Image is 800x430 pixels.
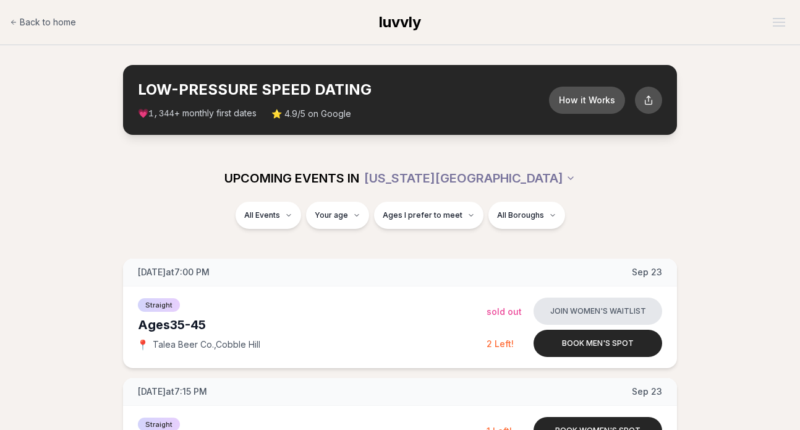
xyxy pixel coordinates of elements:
button: How it Works [549,87,625,114]
span: Sep 23 [632,385,662,398]
button: Ages I prefer to meet [374,202,483,229]
span: [DATE] at 7:15 PM [138,385,207,398]
a: luvvly [379,12,421,32]
a: Back to home [10,10,76,35]
button: Join women's waitlist [534,298,662,325]
button: Open menu [768,13,790,32]
span: 📍 [138,340,148,350]
span: 1,344 [148,109,174,119]
span: ⭐ 4.9/5 on Google [271,108,351,120]
span: luvvly [379,13,421,31]
button: Book men's spot [534,330,662,357]
span: UPCOMING EVENTS IN [224,170,359,187]
button: Your age [306,202,369,229]
button: All Events [236,202,301,229]
span: 2 Left! [487,338,514,349]
span: [DATE] at 7:00 PM [138,266,210,278]
span: Back to home [20,16,76,28]
span: Ages I prefer to meet [383,210,462,220]
button: All Boroughs [488,202,565,229]
h2: LOW-PRESSURE SPEED DATING [138,80,549,100]
button: [US_STATE][GEOGRAPHIC_DATA] [364,165,576,192]
div: Ages 35-45 [138,316,487,333]
span: Sep 23 [632,266,662,278]
span: Sold Out [487,306,522,317]
span: All Events [244,210,280,220]
span: 💗 + monthly first dates [138,107,257,120]
span: Straight [138,298,180,312]
span: Talea Beer Co. , Cobble Hill [153,338,260,351]
span: All Boroughs [497,210,544,220]
span: Your age [315,210,348,220]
